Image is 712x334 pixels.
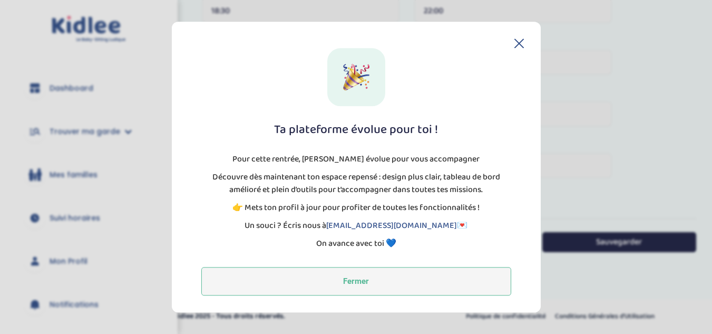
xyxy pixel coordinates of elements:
[232,202,480,214] p: 👉 Mets ton profil à jour pour profiter de toutes les fonctionnalités !
[316,237,396,250] p: On avance avec toi 💙
[326,219,457,232] a: [EMAIL_ADDRESS][DOMAIN_NAME]
[232,153,480,166] p: Pour cette rentrée, [PERSON_NAME] évolue pour vous accompagner
[274,123,438,136] h1: Ta plateforme évolue pour toi !
[343,64,369,90] img: New Design Icon
[245,220,467,232] p: Un souci ? Écris nous à 💌
[201,267,511,295] button: Fermer
[201,171,511,196] p: Découvre dès maintenant ton espace repensé : design plus clair, tableau de bord amélioré et plein...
